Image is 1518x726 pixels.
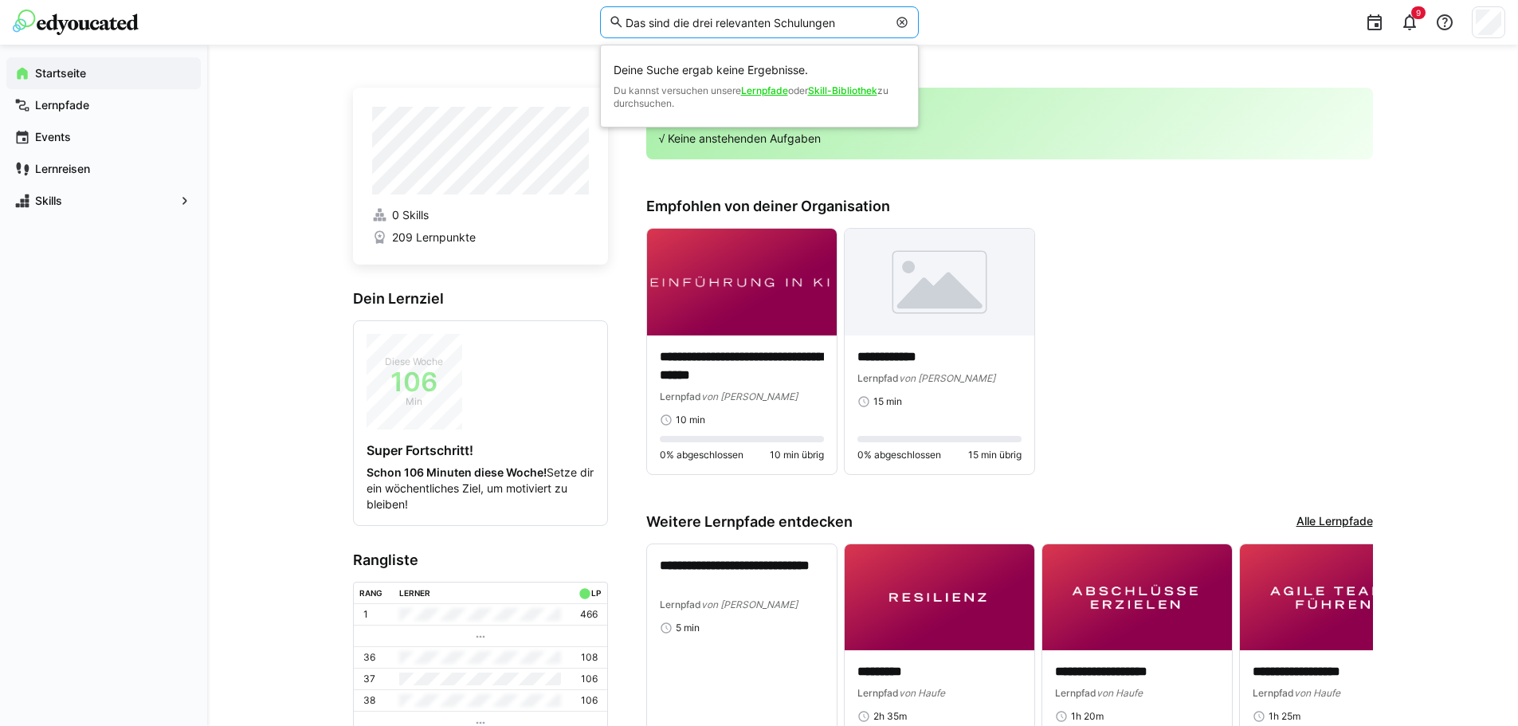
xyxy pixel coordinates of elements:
h4: Super Fortschritt! [367,442,594,458]
span: 15 min übrig [968,449,1022,461]
span: 0% abgeschlossen [660,449,743,461]
div: Lerner [399,588,430,598]
img: image [845,229,1034,336]
p: √ Keine anstehenden Aufgaben [659,131,1360,147]
span: von Haufe [899,687,945,699]
span: 9 [1416,8,1421,18]
span: zu durchsuchen. [614,84,888,109]
img: image [647,229,837,336]
p: 38 [363,694,375,707]
h3: [PERSON_NAME] [659,100,1360,118]
span: von Haufe [1096,687,1143,699]
p: 108 [581,651,598,664]
span: 0% abgeschlossen [857,449,941,461]
p: Setze dir ein wöchentliches Ziel, um motiviert zu bleiben! [367,465,594,512]
span: 10 min [676,414,705,426]
h3: Weitere Lernpfade entdecken [646,513,853,531]
span: 1h 20m [1071,710,1104,723]
p: 1 [363,608,368,621]
a: Alle Lernpfade [1296,513,1373,531]
img: image [1240,544,1430,651]
span: von Haufe [1294,687,1340,699]
span: 10 min übrig [770,449,824,461]
img: image [1042,544,1232,651]
span: von [PERSON_NAME] [701,390,798,402]
span: Lernpfad [1253,687,1294,699]
p: 36 [363,651,375,664]
h3: Dein Lernziel [353,290,608,308]
a: Skill-Bibliothek [808,84,877,96]
span: 0 Skills [392,207,429,223]
strong: Schon 106 Minuten diese Woche! [367,465,547,479]
span: Lernpfad [660,598,701,610]
h3: Rangliste [353,551,608,569]
span: Lernpfad [857,372,899,384]
input: Skills und Lernpfade durchsuchen… [624,15,887,29]
div: Rang [359,588,382,598]
span: Deine Suche ergab keine Ergebnisse. [614,62,905,78]
p: 37 [363,673,375,685]
span: 209 Lernpunkte [392,230,476,245]
h3: Empfohlen von deiner Organisation [646,198,1373,215]
p: 106 [581,694,598,707]
p: 106 [581,673,598,685]
span: Du kannst versuchen unsere [614,84,741,96]
span: von [PERSON_NAME] [701,598,798,610]
div: LP [591,588,601,598]
a: 0 Skills [372,207,589,223]
img: image [845,544,1034,651]
span: Lernpfad [660,390,701,402]
span: Lernpfad [857,687,899,699]
span: 15 min [873,395,902,408]
span: 5 min [676,622,700,634]
span: 2h 35m [873,710,907,723]
p: 466 [580,608,598,621]
a: Lernpfade [741,84,788,96]
span: 1h 25m [1269,710,1300,723]
span: oder [788,84,808,96]
span: Lernpfad [1055,687,1096,699]
span: von [PERSON_NAME] [899,372,995,384]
